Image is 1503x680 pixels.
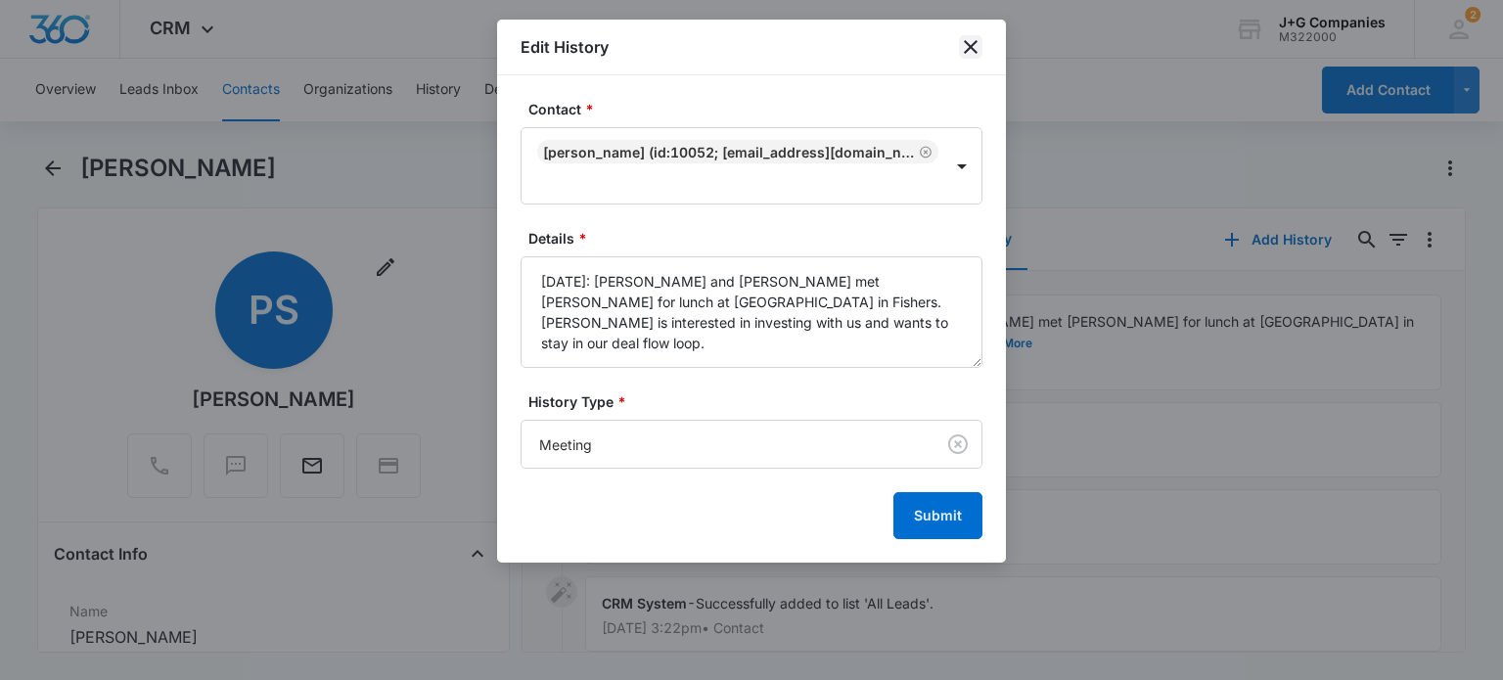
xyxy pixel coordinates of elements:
div: Remove Paul Shannon (ID:10052; paulshannon@investwisecollective.com) [915,145,933,159]
div: [PERSON_NAME] (ID:10052; [EMAIL_ADDRESS][DOMAIN_NAME]) [543,144,915,160]
button: Submit [893,492,982,539]
textarea: [DATE]: [PERSON_NAME] and [PERSON_NAME] met [PERSON_NAME] for lunch at [GEOGRAPHIC_DATA] in Fishe... [521,256,982,368]
h1: Edit History [521,35,609,59]
button: Clear [942,429,974,460]
label: Details [528,228,990,249]
label: Contact [528,99,990,119]
button: close [959,35,982,59]
label: History Type [528,391,990,412]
